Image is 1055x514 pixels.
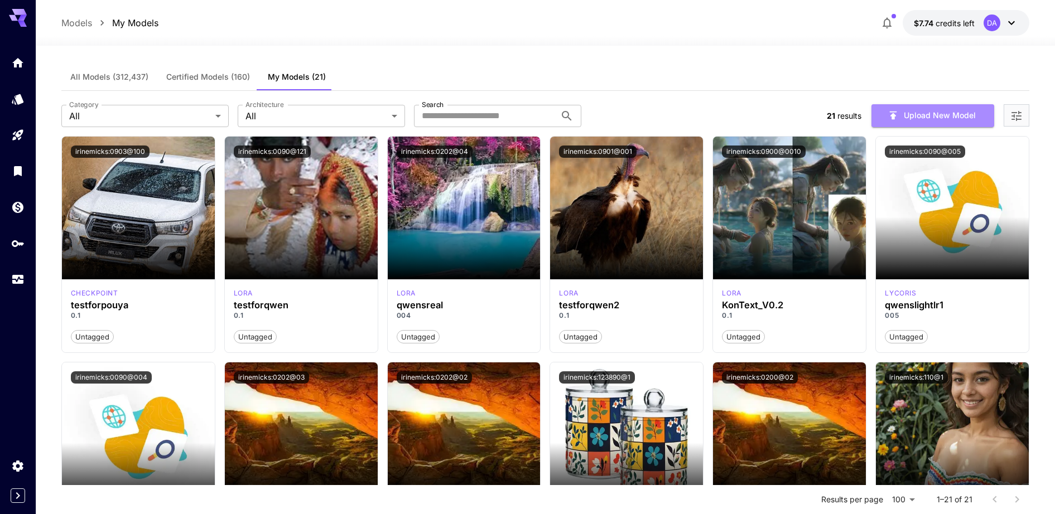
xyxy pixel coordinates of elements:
[11,92,25,106] div: Models
[71,332,113,343] span: Untagged
[71,300,206,311] h3: testforpouya
[11,56,25,70] div: Home
[397,332,439,343] span: Untagged
[397,288,416,298] div: Qwen Image
[397,288,416,298] p: lora
[936,18,975,28] span: credits left
[885,288,916,298] div: Qwen Image
[559,311,694,321] p: 0.1
[722,371,798,384] button: irinemicks:0200@02
[11,488,25,503] button: Expand sidebar
[234,371,309,384] button: irinemicks:0202@03
[871,104,994,127] button: Upload New Model
[69,100,99,109] label: Category
[914,18,936,28] span: $7.74
[11,200,25,214] div: Wallet
[1010,109,1023,123] button: Open more filters
[11,164,25,178] div: Library
[903,10,1029,36] button: $7.73668DA
[722,332,764,343] span: Untagged
[71,311,206,321] p: 0.1
[397,146,473,158] button: irinemicks:0202@04
[234,288,253,298] div: Qwen Image
[71,329,114,344] button: Untagged
[166,72,250,82] span: Certified Models (160)
[11,459,25,473] div: Settings
[885,288,916,298] p: lycoris
[984,14,1000,31] div: DA
[559,146,637,158] button: irinemicks:0901@001
[70,72,148,82] span: All Models (312,437)
[71,288,118,298] div: SD 3
[234,329,277,344] button: Untagged
[112,16,158,30] a: My Models
[71,146,150,158] button: irinemicks:0903@100
[722,329,765,344] button: Untagged
[827,111,835,120] span: 21
[560,332,601,343] span: Untagged
[61,16,92,30] a: Models
[722,311,857,321] p: 0.1
[11,128,25,142] div: Playground
[397,329,440,344] button: Untagged
[885,329,928,344] button: Untagged
[234,332,276,343] span: Untagged
[722,288,741,298] p: lora
[837,111,861,120] span: results
[397,300,532,311] h3: qwensreal
[914,17,975,29] div: $7.73668
[559,288,578,298] div: Qwen Image
[61,16,158,30] nav: breadcrumb
[234,300,369,311] h3: testforqwen
[268,72,326,82] span: My Models (21)
[11,236,25,250] div: API Keys
[234,288,253,298] p: lora
[821,494,883,505] p: Results per page
[559,300,694,311] h3: testforqwen2
[559,329,602,344] button: Untagged
[11,273,25,287] div: Usage
[885,146,965,158] button: irinemicks:0090@005
[422,100,444,109] label: Search
[885,371,948,384] button: irinemicks:110@1
[722,300,857,311] h3: KonText_V0.2
[559,288,578,298] p: lora
[234,311,369,321] p: 0.1
[245,109,387,123] span: All
[397,311,532,321] p: 004
[397,371,472,384] button: irinemicks:0202@02
[559,371,635,384] button: irinemicks:123890@1
[885,332,927,343] span: Untagged
[937,494,972,505] p: 1–21 of 21
[722,146,806,158] button: irinemicks:0900@0010
[245,100,283,109] label: Architecture
[71,371,152,384] button: irinemicks:0090@004
[71,288,118,298] p: checkpoint
[888,491,919,507] div: 100
[234,146,311,158] button: irinemicks:0090@121
[722,288,741,298] div: FLUX.1 Kontext [dev]
[885,311,1020,321] p: 005
[69,109,211,123] span: All
[885,300,1020,311] h3: qwenslightlr1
